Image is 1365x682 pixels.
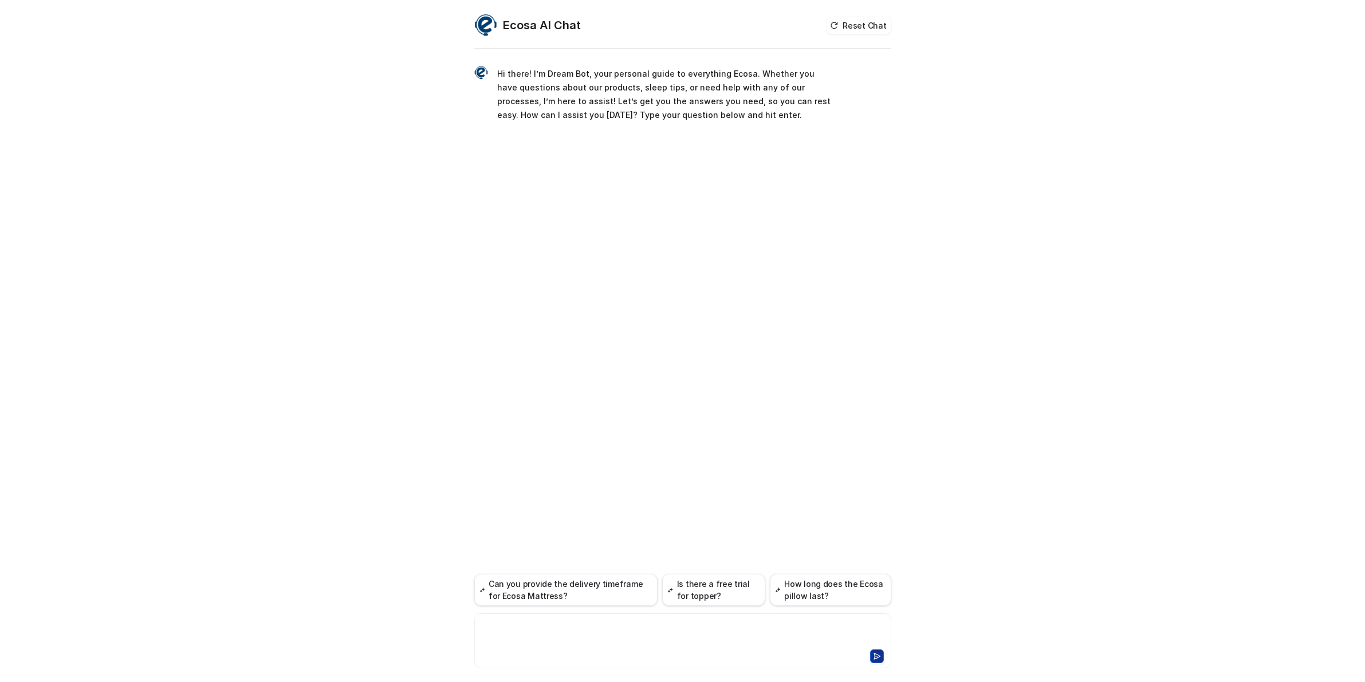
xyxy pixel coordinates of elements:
[770,574,891,606] button: How long does the Ecosa pillow last?
[474,66,488,80] img: Widget
[503,17,581,33] h2: Ecosa AI Chat
[474,14,497,37] img: Widget
[474,574,658,606] button: Can you provide the delivery timeframe for Ecosa Mattress?
[827,17,891,34] button: Reset Chat
[497,67,832,122] p: Hi there! I’m Dream Bot, your personal guide to everything Ecosa. Whether you have questions abou...
[662,574,765,606] button: Is there a free trial for topper?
